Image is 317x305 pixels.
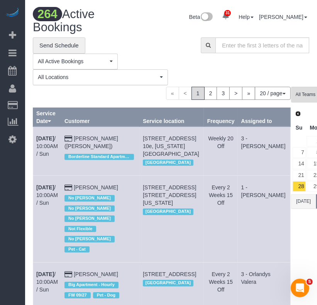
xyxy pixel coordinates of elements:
button: [DATE] [291,194,316,209]
i: Credit Card Payment [64,272,72,277]
button: 20 / page [255,87,290,100]
td: Customer [61,176,140,263]
span: 31 [224,10,231,16]
a: [PERSON_NAME] [74,184,118,190]
span: [GEOGRAPHIC_DATA] [143,280,193,286]
a: 3 [217,87,230,100]
a: [DATE]/ 10:00AM / Sun [36,135,58,157]
h1: Active Bookings [33,8,141,34]
span: [STREET_ADDRESS] [143,271,196,277]
a: 7 [293,147,306,158]
span: [STREET_ADDRESS] [STREET_ADDRESS][US_STATE] [143,184,196,206]
div: Location [143,207,201,217]
nav: Pagination navigation [166,87,291,100]
span: 264 [33,7,62,21]
a: Send Schedule [33,37,85,54]
a: 31 [218,8,233,25]
span: No [PERSON_NAME] [64,216,115,222]
a: [PERSON_NAME] ([PERSON_NAME]) [64,135,118,149]
span: Pet - Cat [64,246,90,253]
a: 28 [293,181,306,192]
th: Service Date [33,108,61,126]
img: Automaid Logo [5,8,20,19]
span: Not Flexible [64,226,96,232]
th: Service location [140,108,204,126]
i: Credit Card Payment [64,136,72,142]
th: Assigned to [238,108,290,126]
td: Schedule date [33,176,61,263]
div: Location [143,158,201,168]
a: [PERSON_NAME] [259,14,307,20]
span: All Locations [38,73,158,81]
b: [DATE] [36,135,54,142]
a: Help [239,14,254,20]
span: Prev [295,111,301,117]
b: [DATE] [36,271,54,277]
a: > [229,87,242,100]
span: [GEOGRAPHIC_DATA] [143,160,193,166]
i: Credit Card Payment [64,185,72,190]
td: Frequency [204,176,238,263]
span: Sunday [296,125,303,131]
span: No [PERSON_NAME] [64,206,115,212]
span: Borderline Standard Apartment [64,154,134,160]
button: All Locations [33,69,168,85]
span: Big Apartment - Hourly [64,282,119,288]
a: 21 [293,170,306,180]
a: » [242,87,255,100]
span: No [PERSON_NAME] [64,236,115,242]
span: FW 09/27 [64,292,91,298]
span: [STREET_ADDRESS] 10e, [US_STATE][GEOGRAPHIC_DATA] [143,135,199,157]
a: 14 [293,158,306,169]
span: 5 [307,279,313,285]
td: Service location [140,176,204,263]
input: Enter the first 3 letters of the name to search [215,37,309,53]
a: Prev [293,108,304,119]
td: Assigned to [238,126,290,175]
th: Frequency [204,108,238,126]
a: [PERSON_NAME] [74,271,118,277]
span: Pet - Dog [93,292,119,298]
span: All Active Bookings [38,57,108,65]
td: Customer [61,126,140,175]
img: New interface [200,12,213,22]
iframe: Intercom live chat [291,279,309,297]
a: [DATE]/ 10:00AM / Sun [36,184,58,206]
span: 1 [192,87,205,100]
button: All Active Bookings [33,54,118,69]
span: < [179,87,192,100]
span: [GEOGRAPHIC_DATA] [143,209,193,215]
a: Beta [189,14,213,20]
td: Schedule date [33,126,61,175]
th: Customer [61,108,140,126]
span: No [PERSON_NAME] [64,195,115,201]
td: Frequency [204,126,238,175]
a: 2 [204,87,217,100]
td: Service location [140,126,204,175]
td: Assigned to [238,176,290,263]
span: « [166,87,179,100]
a: [DATE]/ 10:00AM / Sun [36,271,58,293]
b: [DATE] [36,184,54,190]
div: Location [143,278,201,288]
